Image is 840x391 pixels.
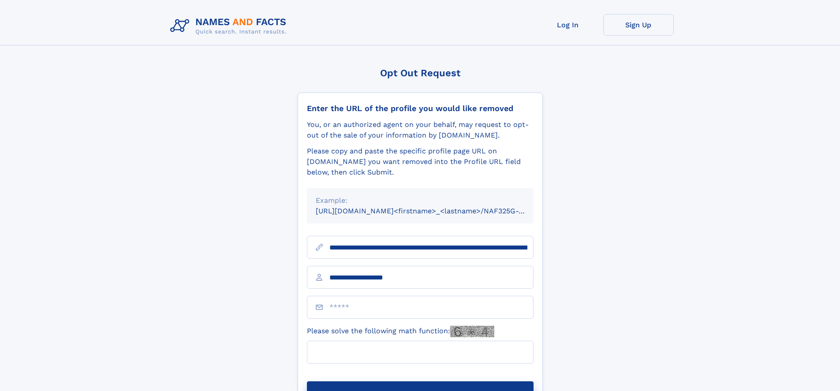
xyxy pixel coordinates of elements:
[603,14,674,36] a: Sign Up
[307,104,534,113] div: Enter the URL of the profile you would like removed
[167,14,294,38] img: Logo Names and Facts
[307,326,494,337] label: Please solve the following math function:
[533,14,603,36] a: Log In
[316,195,525,206] div: Example:
[298,67,543,78] div: Opt Out Request
[307,146,534,178] div: Please copy and paste the specific profile page URL on [DOMAIN_NAME] you want removed into the Pr...
[316,207,550,215] small: [URL][DOMAIN_NAME]<firstname>_<lastname>/NAF325G-xxxxxxxx
[307,119,534,141] div: You, or an authorized agent on your behalf, may request to opt-out of the sale of your informatio...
